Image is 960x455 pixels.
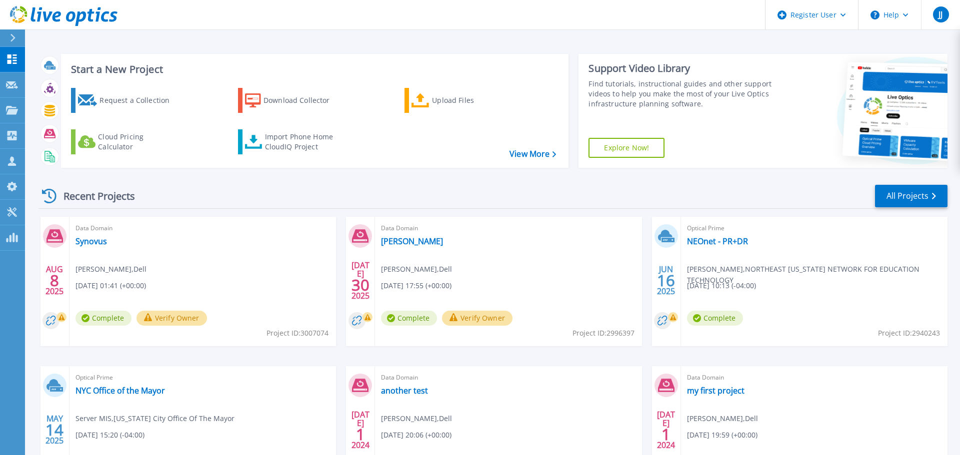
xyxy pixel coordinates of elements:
[381,236,443,246] a: [PERSON_NAME]
[381,311,437,326] span: Complete
[687,311,743,326] span: Complete
[356,430,365,439] span: 1
[588,79,776,109] div: Find tutorials, instructional guides and other support videos to help you make the most of your L...
[687,430,757,441] span: [DATE] 19:59 (+00:00)
[687,413,758,424] span: [PERSON_NAME] , Dell
[381,413,452,424] span: [PERSON_NAME] , Dell
[75,372,330,383] span: Optical Prime
[381,264,452,275] span: [PERSON_NAME] , Dell
[265,132,343,152] div: Import Phone Home CloudIQ Project
[71,64,556,75] h3: Start a New Project
[99,90,179,110] div: Request a Collection
[687,264,947,286] span: [PERSON_NAME] , NORTHEAST [US_STATE] NETWORK FOR EDUCATION TECHNOLOGY
[75,280,146,291] span: [DATE] 01:41 (+00:00)
[442,311,512,326] button: Verify Owner
[588,138,664,158] a: Explore Now!
[687,236,748,246] a: NEOnet - PR+DR
[687,223,941,234] span: Optical Prime
[263,90,343,110] div: Download Collector
[938,10,942,18] span: JJ
[38,184,148,208] div: Recent Projects
[381,430,451,441] span: [DATE] 20:06 (+00:00)
[878,328,940,339] span: Project ID: 2940243
[381,280,451,291] span: [DATE] 17:55 (+00:00)
[687,372,941,383] span: Data Domain
[75,386,165,396] a: NYC Office of the Mayor
[657,276,675,285] span: 16
[50,276,59,285] span: 8
[572,328,634,339] span: Project ID: 2996397
[351,281,369,289] span: 30
[381,386,428,396] a: another test
[687,280,756,291] span: [DATE] 10:13 (-04:00)
[351,412,370,448] div: [DATE] 2024
[661,430,670,439] span: 1
[238,88,349,113] a: Download Collector
[75,311,131,326] span: Complete
[45,262,64,299] div: AUG 2025
[509,149,556,159] a: View More
[656,262,675,299] div: JUN 2025
[71,88,182,113] a: Request a Collection
[404,88,516,113] a: Upload Files
[351,262,370,299] div: [DATE] 2025
[45,412,64,448] div: MAY 2025
[75,236,107,246] a: Synovus
[45,426,63,434] span: 14
[687,386,744,396] a: my first project
[875,185,947,207] a: All Projects
[71,129,182,154] a: Cloud Pricing Calculator
[588,62,776,75] div: Support Video Library
[381,223,635,234] span: Data Domain
[266,328,328,339] span: Project ID: 3007074
[75,430,144,441] span: [DATE] 15:20 (-04:00)
[656,412,675,448] div: [DATE] 2024
[75,223,330,234] span: Data Domain
[75,413,234,424] span: Server MIS , [US_STATE] City Office Of The Mayor
[381,372,635,383] span: Data Domain
[432,90,512,110] div: Upload Files
[75,264,146,275] span: [PERSON_NAME] , Dell
[98,132,178,152] div: Cloud Pricing Calculator
[136,311,207,326] button: Verify Owner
